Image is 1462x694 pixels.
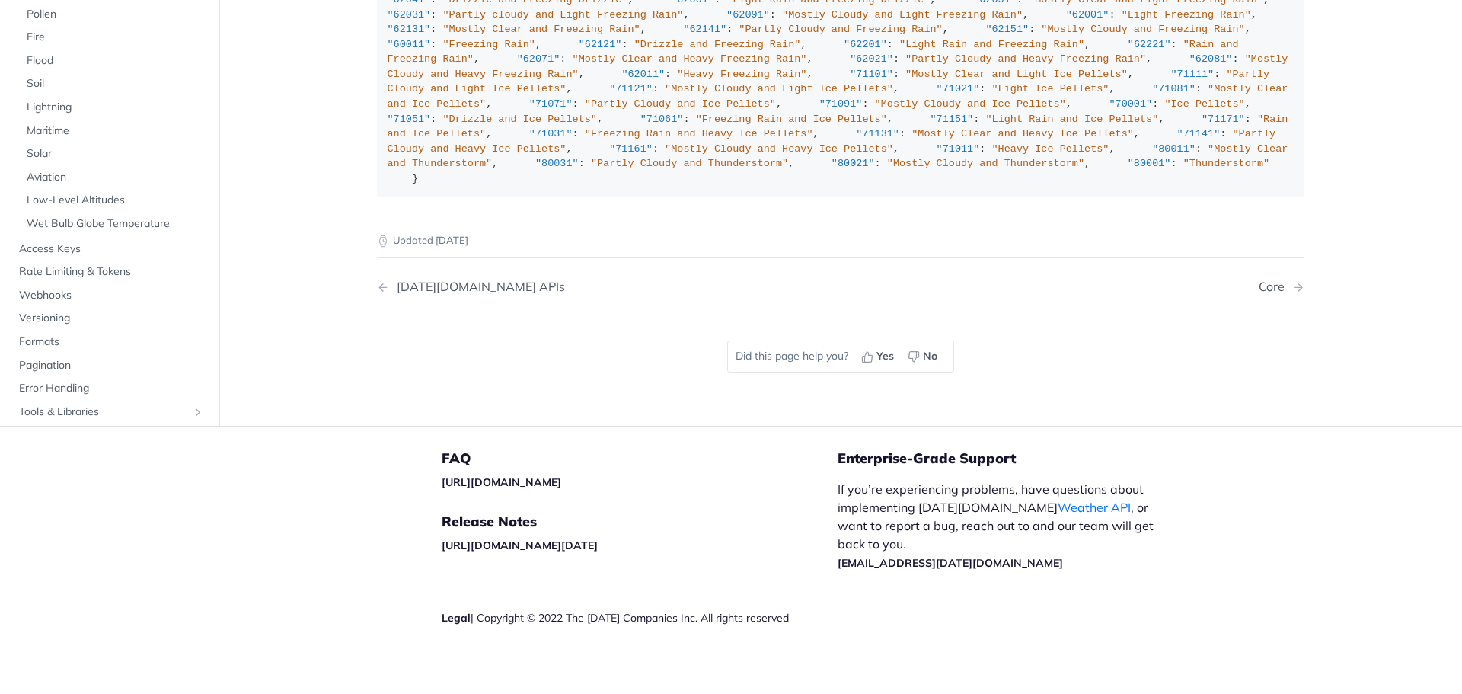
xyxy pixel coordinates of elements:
span: "Mostly Cloudy and Heavy Freezing Rain" [388,53,1294,80]
span: "Mostly Cloudy and Light Ice Pellets" [665,83,893,94]
p: Updated [DATE] [377,233,1304,248]
span: "Mostly Clear and Light Ice Pellets" [905,69,1128,80]
span: "62131" [388,24,431,35]
span: Low-Level Altitudes [27,193,204,208]
span: "Drizzle and Ice Pellets" [442,114,597,125]
a: Next Page: Core [1259,280,1304,294]
a: Error Handling [11,377,208,400]
a: Rate Limiting & Tokens [11,261,208,283]
button: No [902,345,946,368]
h5: FAQ [442,449,838,468]
a: Flood [19,49,208,72]
span: "Partly Cloudy and Freezing Rain" [739,24,942,35]
a: Pagination [11,353,208,376]
span: "71151" [931,114,974,125]
span: "71121" [609,83,653,94]
span: "80031" [535,158,579,169]
span: "71081" [1152,83,1195,94]
span: "80001" [1128,158,1171,169]
span: "Ice Pellets" [1164,98,1244,110]
span: Solar [27,146,204,162]
a: Webhooks [11,283,208,306]
span: Yes [876,348,894,364]
span: "Mostly Cloudy and Thunderstorm" [887,158,1084,169]
nav: Pagination Controls [377,264,1304,309]
span: Rate Limiting & Tokens [19,264,204,280]
a: Wet Bulb Globe Temperature [19,213,208,235]
h5: Enterprise-Grade Support [838,449,1194,468]
span: "62071" [517,53,560,65]
a: Tools & LibrariesShow subpages for Tools & Libraries [11,400,208,423]
a: [URL][DOMAIN_NAME][DATE] [442,539,598,552]
span: "71171" [1202,114,1245,125]
a: Previous Page: Tomorrow.io APIs [377,280,774,294]
span: "71061" [640,114,684,125]
span: "Mostly Cloudy and Ice Pellets" [875,98,1066,110]
span: "62081" [1189,53,1233,65]
a: Formats [11,331,208,353]
span: Aviation [27,169,204,184]
span: "62031" [388,9,431,21]
div: | Copyright © 2022 The [DATE] Companies Inc. All rights reserved [442,610,838,625]
span: "Thunderstorm" [1183,158,1269,169]
div: Core [1259,280,1292,294]
span: "Mostly Cloudy and Heavy Ice Pellets" [665,143,893,155]
span: "Freezing Rain and Ice Pellets" [696,114,887,125]
h5: Release Notes [442,513,838,531]
span: "Light Ice Pellets" [992,83,1109,94]
span: "Heavy Freezing Rain" [677,69,806,80]
div: [DATE][DOMAIN_NAME] APIs [389,280,565,294]
a: Maritime [19,119,208,142]
span: "62201" [844,39,887,50]
span: Pollen [27,6,204,21]
a: Aviation [19,165,208,188]
span: Access Keys [19,241,204,256]
span: Wet Bulb Globe Temperature [27,216,204,232]
span: "Mostly Clear and Heavy Freezing Rain" [573,53,807,65]
span: "Mostly Cloudy and Light Freezing Rain" [782,9,1023,21]
a: Legal [442,611,471,625]
span: Pagination [19,357,204,373]
span: "71141" [1177,128,1221,139]
span: "71051" [388,114,431,125]
a: Low-Level Altitudes [19,189,208,212]
span: Soil [27,76,204,91]
a: Fire [19,26,208,49]
span: "Mostly Cloudy and Freezing Rain" [1041,24,1244,35]
span: "62001" [1066,9,1109,21]
span: Lightning [27,100,204,115]
span: "Light Freezing Rain" [1122,9,1251,21]
span: "71021" [937,83,980,94]
span: "Partly Cloudy and Ice Pellets" [585,98,776,110]
span: Fire [27,30,204,45]
button: Show subpages for Tools & Libraries [192,405,204,417]
span: "70001" [1109,98,1152,110]
span: "Partly Cloudy and Thunderstorm" [591,158,788,169]
span: "71101" [850,69,893,80]
span: "Light Rain and Ice Pellets" [985,114,1158,125]
span: "60011" [388,39,431,50]
span: Versioning [19,311,204,326]
span: "Mostly Clear and Heavy Ice Pellets" [911,128,1134,139]
span: "62021" [850,53,893,65]
span: "80011" [1152,143,1195,155]
span: "80021" [832,158,875,169]
span: "Mostly Clear and Freezing Rain" [442,24,640,35]
span: Formats [19,334,204,350]
span: "62121" [579,39,622,50]
span: Webhooks [19,287,204,302]
span: "Heavy Ice Pellets" [992,143,1109,155]
span: "Partly Cloudy and Heavy Freezing Rain" [905,53,1146,65]
a: [URL][DOMAIN_NAME] [442,475,561,489]
a: Pollen [19,2,208,25]
a: Lightning [19,96,208,119]
span: "Drizzle and Freezing Rain" [634,39,801,50]
span: "71161" [609,143,653,155]
span: "62151" [985,24,1029,35]
span: "62011" [621,69,665,80]
span: Flood [27,53,204,68]
p: If you’re experiencing problems, have questions about implementing [DATE][DOMAIN_NAME] , or want ... [838,480,1170,571]
span: "62091" [726,9,770,21]
span: "Light Rain and Freezing Rain" [899,39,1084,50]
a: [EMAIL_ADDRESS][DATE][DOMAIN_NAME] [838,556,1063,570]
